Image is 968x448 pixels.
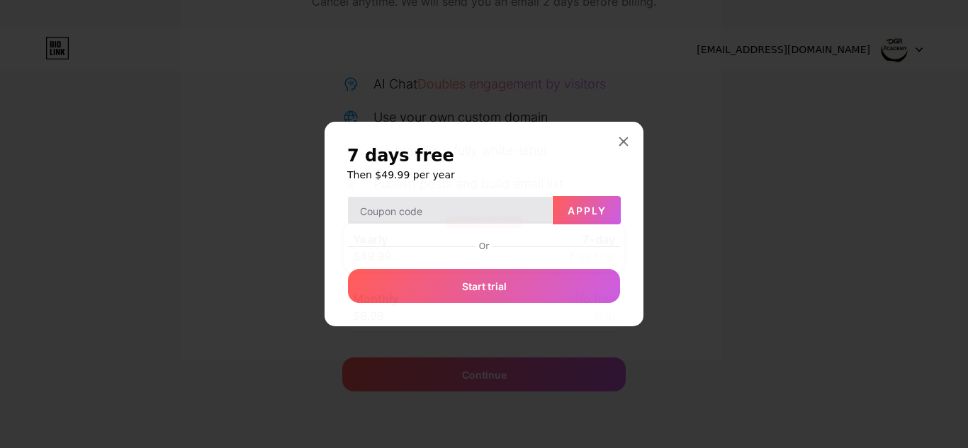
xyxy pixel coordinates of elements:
span: Start trial [462,279,507,294]
div: Or [476,241,492,252]
h6: Then $49.99 per year [347,168,621,182]
span: Apply [568,205,607,217]
span: 7 days free [347,144,454,167]
input: Coupon code [348,197,552,225]
button: Apply [553,196,621,224]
